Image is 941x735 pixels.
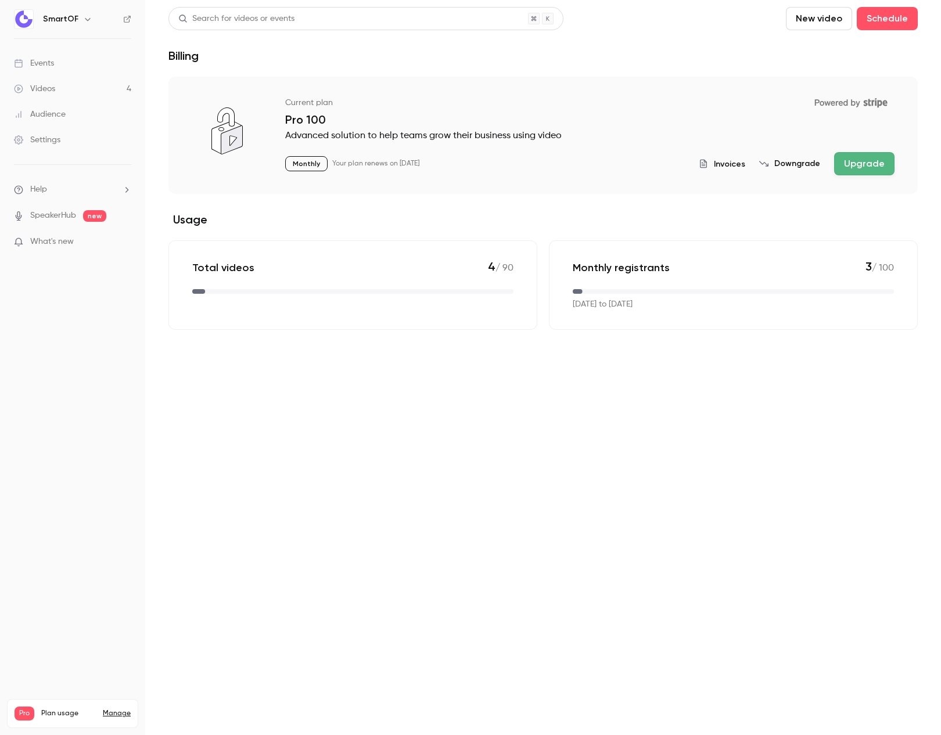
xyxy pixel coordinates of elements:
button: Schedule [857,7,918,30]
div: Videos [14,83,55,95]
span: Pro [15,707,34,720]
p: / 100 [865,260,894,275]
a: Manage [103,709,131,718]
span: new [83,210,106,222]
p: [DATE] to [DATE] [573,298,633,311]
p: / 90 [488,260,513,275]
span: What's new [30,236,74,248]
button: Upgrade [834,152,895,175]
div: Audience [14,109,66,120]
p: Advanced solution to help teams grow their business using video [285,129,895,143]
button: Downgrade [759,158,820,170]
span: Plan usage [41,709,96,718]
button: Invoices [699,158,745,170]
h6: SmartOF [43,13,78,25]
div: Events [14,57,54,69]
p: Current plan [285,97,333,109]
p: Pro 100 [285,113,895,127]
section: billing [168,77,918,330]
span: Help [30,183,47,196]
li: help-dropdown-opener [14,183,131,196]
span: 4 [488,260,495,273]
img: SmartOF [15,10,33,28]
p: Total videos [192,261,254,275]
p: Your plan renews on [DATE] [332,159,419,168]
span: 3 [865,260,872,273]
div: Settings [14,134,60,146]
p: Monthly [285,156,328,171]
p: Monthly registrants [573,261,670,275]
h1: Billing [168,49,199,63]
div: Search for videos or events [178,13,294,25]
h2: Usage [168,212,918,226]
span: Invoices [714,158,745,170]
button: New video [786,7,852,30]
a: SpeakerHub [30,210,76,222]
